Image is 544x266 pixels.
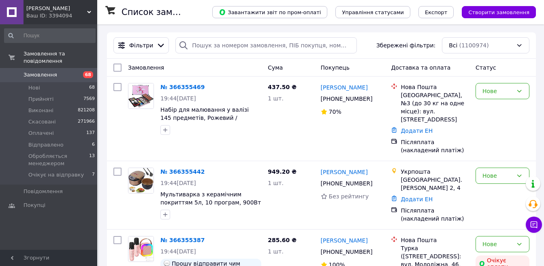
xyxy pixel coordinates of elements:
[268,248,284,255] span: 1 шт.
[128,64,164,71] span: Замовлення
[128,83,154,109] a: Фото товару
[128,83,154,109] img: Фото товару
[321,168,368,176] a: [PERSON_NAME]
[160,180,196,186] span: 19:44[DATE]
[26,5,87,12] span: HUGO
[78,107,95,114] span: 821208
[160,95,196,102] span: 19:44[DATE]
[482,240,513,249] div: Нове
[482,171,513,180] div: Нове
[459,42,489,49] span: (1100974)
[268,84,297,90] span: 437.50 ₴
[28,141,64,149] span: Відправлено
[321,83,368,92] a: [PERSON_NAME]
[28,84,40,92] span: Нові
[335,6,410,18] button: Управління статусами
[78,118,95,126] span: 271966
[28,96,53,103] span: Прийняті
[212,6,327,18] button: Завантажити звіт по пром-оплаті
[28,171,84,179] span: Очікує на відправку
[449,41,457,49] span: Всі
[401,176,469,192] div: [GEOGRAPHIC_DATA]. [PERSON_NAME] 2, 4
[23,50,97,65] span: Замовлення та повідомлення
[454,9,536,15] a: Створити замовлення
[128,168,154,194] a: Фото товару
[342,9,404,15] span: Управління статусами
[268,168,297,175] span: 949.20 ₴
[128,168,154,193] img: Фото товару
[92,171,95,179] span: 7
[219,9,321,16] span: Завантажити звіт по пром-оплаті
[23,71,57,79] span: Замовлення
[28,107,53,114] span: Виконані
[329,193,369,200] span: Без рейтингу
[401,196,433,202] a: Додати ЕН
[401,91,469,123] div: [GEOGRAPHIC_DATA], №3 (до 30 кг на одне місце): вул. [STREET_ADDRESS]
[83,96,95,103] span: 7569
[401,206,469,223] div: Післяплата (накладений платіж)
[329,109,341,115] span: 70%
[160,191,261,222] a: Мультиварка з керамічним покриттям 5л, 10 програм, 900Вт / Електрична мультиварка-рисоварка
[319,178,374,189] div: [PHONE_NUMBER]
[482,87,513,96] div: Нове
[268,64,283,71] span: Cума
[418,6,454,18] button: Експорт
[160,237,205,243] a: № 366355387
[391,64,450,71] span: Доставка та оплата
[321,236,368,245] a: [PERSON_NAME]
[28,153,89,167] span: Обробляється менеджером
[129,41,153,49] span: Фільтри
[526,217,542,233] button: Чат з покупцем
[468,9,529,15] span: Створити замовлення
[28,130,54,137] span: Оплачені
[462,6,536,18] button: Створити замовлення
[23,202,45,209] span: Покупці
[26,12,97,19] div: Ваш ID: 3394094
[160,248,196,255] span: 19:44[DATE]
[268,180,284,186] span: 1 шт.
[425,9,448,15] span: Експорт
[160,106,249,129] a: Набір для малювання у валізі 145 предметів, Рожевий / Дитячий набір для творчості
[175,37,357,53] input: Пошук за номером замовлення, ПІБ покупця, номером телефону, Email, номером накладної
[92,141,95,149] span: 6
[401,128,433,134] a: Додати ЕН
[4,28,96,43] input: Пошук
[321,64,350,71] span: Покупець
[86,130,95,137] span: 137
[83,71,93,78] span: 68
[376,41,435,49] span: Збережені фільтри:
[89,84,95,92] span: 68
[319,246,374,257] div: [PHONE_NUMBER]
[401,83,469,91] div: Нова Пошта
[268,95,284,102] span: 1 шт.
[319,93,374,104] div: [PHONE_NUMBER]
[476,64,496,71] span: Статус
[401,138,469,154] div: Післяплата (накладений платіж)
[160,168,205,175] a: № 366355442
[268,237,297,243] span: 285.60 ₴
[128,236,154,262] img: Фото товару
[160,84,205,90] a: № 366355469
[28,118,56,126] span: Скасовані
[89,153,95,167] span: 13
[401,236,469,244] div: Нова Пошта
[401,168,469,176] div: Укрпошта
[122,7,204,17] h1: Список замовлень
[128,236,154,262] a: Фото товару
[23,188,63,195] span: Повідомлення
